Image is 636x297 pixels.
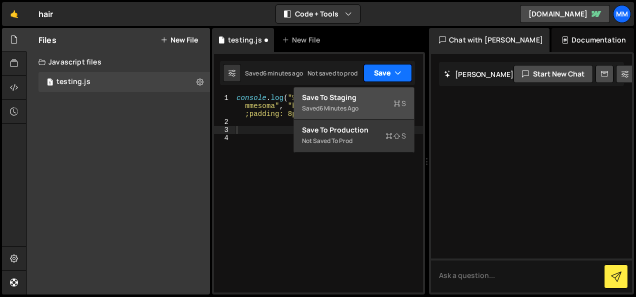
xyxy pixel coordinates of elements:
button: Code + Tools [276,5,360,23]
button: New File [160,36,198,44]
div: Javascript files [26,52,210,72]
div: 3 [214,126,235,134]
div: 2 [214,118,235,126]
h2: [PERSON_NAME] [444,69,513,79]
div: Saved [302,102,406,114]
div: testing.js [228,35,262,45]
div: Save to Production [302,125,406,135]
div: hair [38,8,53,20]
div: Not saved to prod [302,135,406,147]
span: 1 [47,79,53,87]
span: S [385,131,406,141]
div: 4 [214,134,235,142]
div: Chat with [PERSON_NAME] [429,28,549,52]
div: New File [282,35,324,45]
button: Start new chat [513,65,593,83]
a: mm [613,5,631,23]
div: Save to Staging [302,92,406,102]
div: Saved [245,69,303,77]
h2: Files [38,34,56,45]
a: 🤙 [2,2,26,26]
div: 6 minutes ago [319,104,358,112]
button: Save to StagingS Saved6 minutes ago [294,87,414,120]
div: 1 [214,94,235,118]
button: Save [363,64,412,82]
div: Documentation [551,28,634,52]
span: S [393,98,406,108]
div: Not saved to prod [307,69,357,77]
a: [DOMAIN_NAME] [520,5,610,23]
div: 6 minutes ago [263,69,303,77]
div: testing.js [56,77,90,86]
button: Save to ProductionS Not saved to prod [294,120,414,152]
div: 16750/45744.js [38,72,210,92]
